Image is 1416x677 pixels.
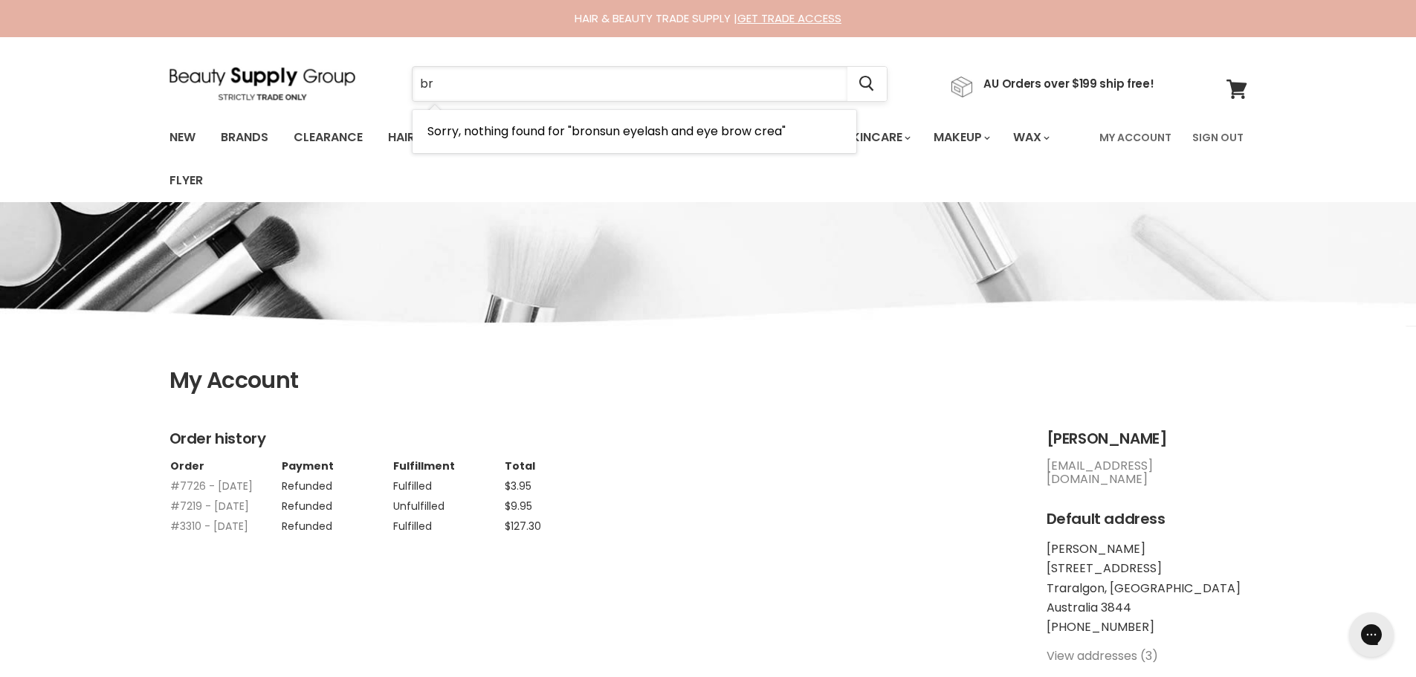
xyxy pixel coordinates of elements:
[392,513,504,533] td: Fulfilled
[169,368,1247,394] h1: My Account
[170,499,249,514] a: #7219 - [DATE]
[833,122,919,153] a: Skincare
[169,459,281,473] th: Order
[1047,621,1247,634] li: [PHONE_NUMBER]
[392,473,504,493] td: Fulfilled
[1047,542,1247,556] li: [PERSON_NAME]
[158,165,214,196] a: Flyer
[169,430,1017,447] h2: Order history
[1047,562,1247,575] li: [STREET_ADDRESS]
[1047,582,1247,595] li: Traralgon, [GEOGRAPHIC_DATA]
[281,459,392,473] th: Payment
[413,67,847,101] input: Search
[170,479,253,493] a: #7726 - [DATE]
[158,122,207,153] a: New
[210,122,279,153] a: Brands
[281,493,392,513] td: Refunded
[1047,457,1153,487] a: [EMAIL_ADDRESS][DOMAIN_NAME]
[392,459,504,473] th: Fulfillment
[1047,601,1247,615] li: Australia 3844
[413,110,856,153] li: No Results
[151,11,1266,26] div: HAIR & BEAUTY TRADE SUPPLY |
[505,499,532,514] span: $9.95
[282,122,374,153] a: Clearance
[1047,511,1247,528] h2: Default address
[281,513,392,533] td: Refunded
[505,519,541,534] span: $127.30
[1047,647,1158,664] a: View addresses (3)
[170,519,248,534] a: #3310 - [DATE]
[505,479,531,493] span: $3.95
[412,66,888,102] form: Product
[1342,607,1401,662] iframe: Gorgias live chat messenger
[922,122,999,153] a: Makeup
[847,67,887,101] button: Search
[504,459,615,473] th: Total
[392,493,504,513] td: Unfulfilled
[1002,122,1058,153] a: Wax
[1090,122,1180,153] a: My Account
[281,473,392,493] td: Refunded
[737,10,841,26] a: GET TRADE ACCESS
[1047,430,1247,447] h2: [PERSON_NAME]
[377,122,463,153] a: Haircare
[158,116,1090,202] ul: Main menu
[427,123,786,140] span: Sorry, nothing found for "bronsun eyelash and eye brow crea"
[1183,122,1252,153] a: Sign Out
[151,116,1266,202] nav: Main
